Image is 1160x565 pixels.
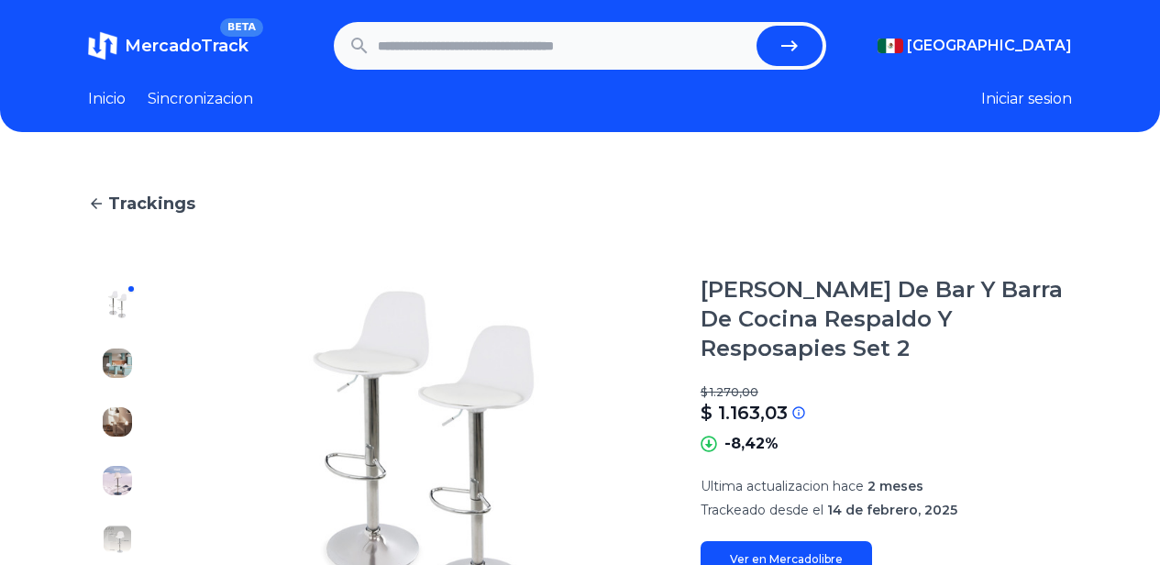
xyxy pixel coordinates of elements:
[701,400,788,426] p: $ 1.163,03
[701,502,823,518] span: Trackeado desde el
[88,191,1072,216] a: Trackings
[827,502,957,518] span: 14 de febrero, 2025
[88,31,117,61] img: MercadoTrack
[701,385,1072,400] p: $ 1.270,00
[103,466,132,495] img: Sillas De Bar Y Barra De Cocina Respaldo Y Resposapies Set 2
[878,35,1072,57] button: [GEOGRAPHIC_DATA]
[103,407,132,437] img: Sillas De Bar Y Barra De Cocina Respaldo Y Resposapies Set 2
[103,349,132,378] img: Sillas De Bar Y Barra De Cocina Respaldo Y Resposapies Set 2
[108,191,195,216] span: Trackings
[103,290,132,319] img: Sillas De Bar Y Barra De Cocina Respaldo Y Resposapies Set 2
[88,31,249,61] a: MercadoTrackBETA
[125,36,249,56] span: MercadoTrack
[103,525,132,554] img: Sillas De Bar Y Barra De Cocina Respaldo Y Resposapies Set 2
[724,433,779,455] p: -8,42%
[867,478,923,494] span: 2 meses
[907,35,1072,57] span: [GEOGRAPHIC_DATA]
[878,39,903,53] img: Mexico
[981,88,1072,110] button: Iniciar sesion
[701,478,864,494] span: Ultima actualizacion hace
[88,88,126,110] a: Inicio
[220,18,263,37] span: BETA
[701,275,1072,363] h1: [PERSON_NAME] De Bar Y Barra De Cocina Respaldo Y Resposapies Set 2
[148,88,253,110] a: Sincronizacion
